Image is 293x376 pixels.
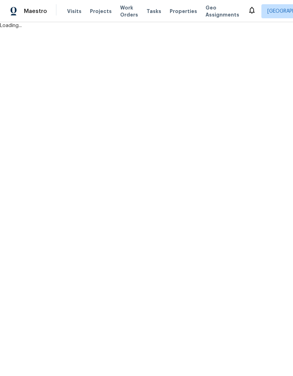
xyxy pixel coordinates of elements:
[90,8,112,15] span: Projects
[146,9,161,14] span: Tasks
[206,4,239,18] span: Geo Assignments
[67,8,82,15] span: Visits
[120,4,138,18] span: Work Orders
[170,8,197,15] span: Properties
[24,8,47,15] span: Maestro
